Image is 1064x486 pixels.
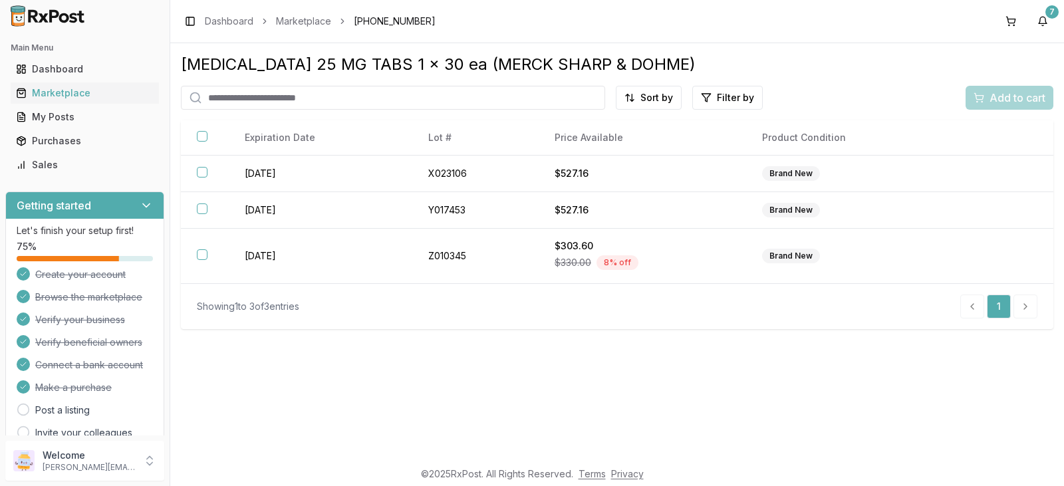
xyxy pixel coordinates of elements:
[412,192,539,229] td: Y017453
[16,134,154,148] div: Purchases
[229,156,412,192] td: [DATE]
[5,59,164,80] button: Dashboard
[987,295,1011,318] a: 1
[13,450,35,471] img: User avatar
[597,255,638,270] div: 8 % off
[11,129,159,153] a: Purchases
[17,197,91,213] h3: Getting started
[746,120,954,156] th: Product Condition
[16,158,154,172] div: Sales
[35,291,142,304] span: Browse the marketplace
[640,91,673,104] span: Sort by
[17,224,153,237] p: Let's finish your setup first!
[11,81,159,105] a: Marketplace
[5,130,164,152] button: Purchases
[43,462,135,473] p: [PERSON_NAME][EMAIL_ADDRESS][DOMAIN_NAME]
[16,62,154,76] div: Dashboard
[412,229,539,284] td: Z010345
[960,295,1037,318] nav: pagination
[762,249,820,263] div: Brand New
[555,256,591,269] span: $330.00
[555,203,730,217] div: $527.16
[229,120,412,156] th: Expiration Date
[11,57,159,81] a: Dashboard
[762,203,820,217] div: Brand New
[616,86,682,110] button: Sort by
[276,15,331,28] a: Marketplace
[412,120,539,156] th: Lot #
[5,154,164,176] button: Sales
[17,240,37,253] span: 75 %
[43,449,135,462] p: Welcome
[5,106,164,128] button: My Posts
[35,358,143,372] span: Connect a bank account
[35,381,112,394] span: Make a purchase
[11,153,159,177] a: Sales
[1032,11,1053,32] button: 7
[11,43,159,53] h2: Main Menu
[35,404,90,417] a: Post a listing
[717,91,754,104] span: Filter by
[692,86,763,110] button: Filter by
[555,167,730,180] div: $527.16
[229,229,412,284] td: [DATE]
[181,54,1053,75] div: [MEDICAL_DATA] 25 MG TABS 1 x 30 ea (MERCK SHARP & DOHME)
[205,15,253,28] a: Dashboard
[762,166,820,181] div: Brand New
[16,86,154,100] div: Marketplace
[611,468,644,479] a: Privacy
[16,110,154,124] div: My Posts
[35,426,132,439] a: Invite your colleagues
[412,156,539,192] td: X023106
[5,5,90,27] img: RxPost Logo
[205,15,436,28] nav: breadcrumb
[197,300,299,313] div: Showing 1 to 3 of 3 entries
[539,120,746,156] th: Price Available
[35,336,142,349] span: Verify beneficial owners
[35,268,126,281] span: Create your account
[5,82,164,104] button: Marketplace
[1045,5,1059,19] div: 7
[229,192,412,229] td: [DATE]
[354,15,436,28] span: [PHONE_NUMBER]
[555,239,730,253] div: $303.60
[579,468,606,479] a: Terms
[11,105,159,129] a: My Posts
[35,313,125,326] span: Verify your business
